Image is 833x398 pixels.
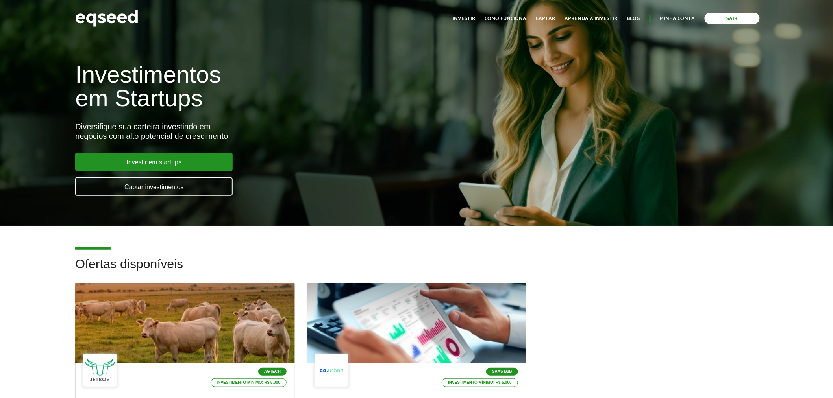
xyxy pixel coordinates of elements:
img: EqSeed [75,8,138,29]
p: Investimento mínimo: R$ 5.000 [442,378,518,387]
a: Blog [627,16,640,21]
a: Investir em startups [75,153,233,171]
a: Investir [453,16,476,21]
p: SaaS B2B [486,368,518,376]
a: Sair [705,13,760,24]
h2: Ofertas disponíveis [75,257,757,283]
p: Agtech [258,368,287,376]
a: Captar [536,16,555,21]
a: Como funciona [485,16,527,21]
div: Diversifique sua carteira investindo em negócios com alto potencial de crescimento [75,122,480,141]
a: Minha conta [660,16,695,21]
a: Captar investimentos [75,177,233,196]
p: Investimento mínimo: R$ 5.000 [211,378,287,387]
a: Aprenda a investir [565,16,618,21]
h1: Investimentos em Startups [75,63,480,110]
